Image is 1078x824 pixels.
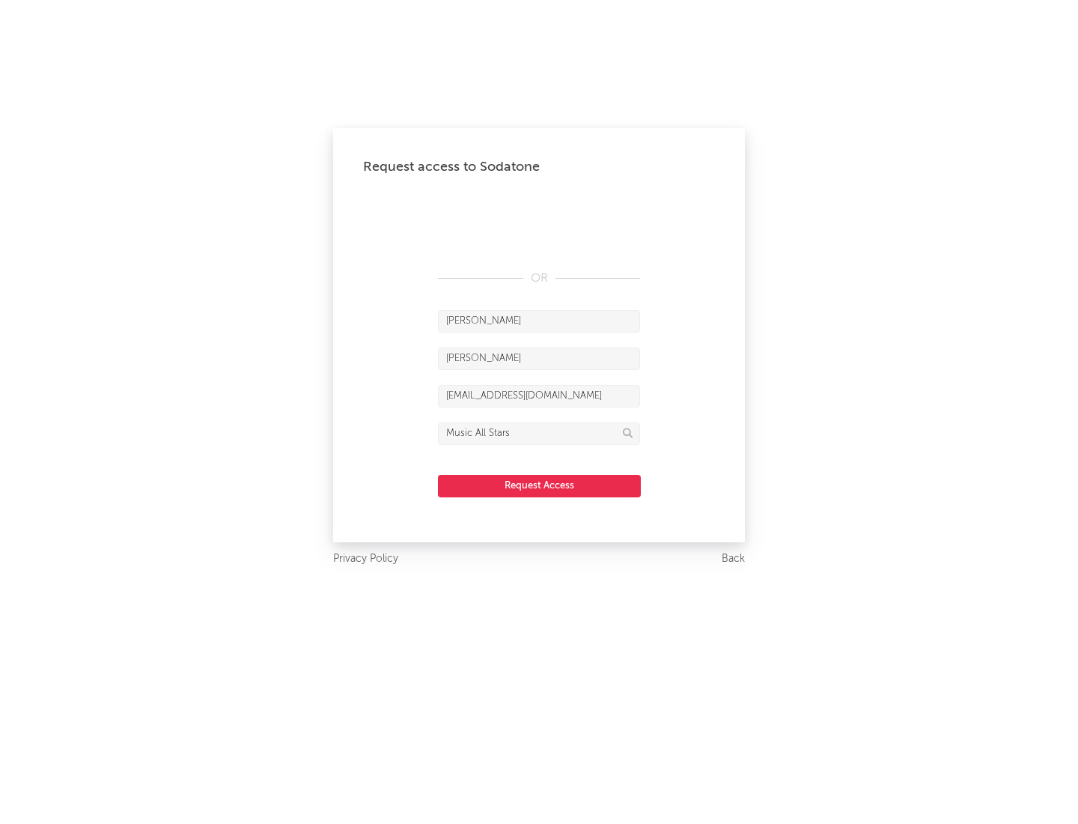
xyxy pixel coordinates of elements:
input: Last Name [438,348,640,370]
a: Back [722,550,745,569]
div: Request access to Sodatone [363,158,715,176]
a: Privacy Policy [333,550,398,569]
input: First Name [438,310,640,333]
input: Division [438,422,640,445]
button: Request Access [438,475,641,497]
div: OR [438,270,640,288]
input: Email [438,385,640,408]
